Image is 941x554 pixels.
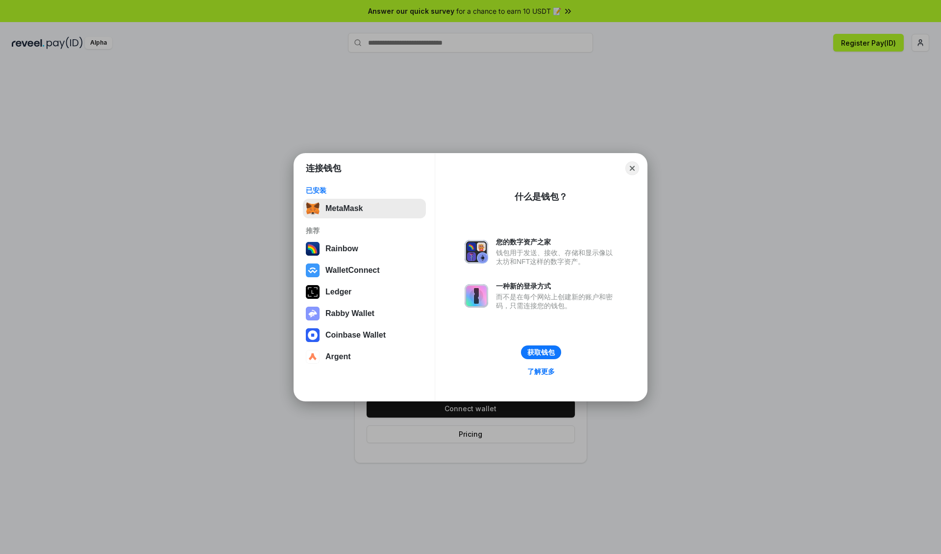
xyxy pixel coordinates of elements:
[306,226,423,235] div: 推荐
[303,239,426,259] button: Rainbow
[496,248,618,266] div: 钱包用于发送、接收、存储和显示像以太坊和NFT这样的数字资产。
[303,347,426,367] button: Argent
[306,350,320,364] img: svg+xml,%3Csvg%20width%3D%2228%22%20height%3D%2228%22%20viewBox%3D%220%200%2028%2028%22%20fill%3D...
[515,191,568,203] div: 什么是钱包？
[465,284,488,308] img: svg+xml,%3Csvg%20xmlns%3D%22http%3A%2F%2Fwww.w3.org%2F2000%2Fsvg%22%20fill%3D%22none%22%20viewBox...
[625,161,639,175] button: Close
[303,199,426,218] button: MetaMask
[527,367,555,376] div: 了解更多
[325,309,374,318] div: Rabby Wallet
[306,328,320,342] img: svg+xml,%3Csvg%20width%3D%2228%22%20height%3D%2228%22%20viewBox%3D%220%200%2028%2028%22%20fill%3D...
[325,331,386,340] div: Coinbase Wallet
[521,365,561,378] a: 了解更多
[306,307,320,320] img: svg+xml,%3Csvg%20xmlns%3D%22http%3A%2F%2Fwww.w3.org%2F2000%2Fsvg%22%20fill%3D%22none%22%20viewBox...
[325,266,380,275] div: WalletConnect
[521,345,561,359] button: 获取钱包
[496,237,618,246] div: 您的数字资产之家
[465,240,488,264] img: svg+xml,%3Csvg%20xmlns%3D%22http%3A%2F%2Fwww.w3.org%2F2000%2Fsvg%22%20fill%3D%22none%22%20viewBox...
[306,202,320,215] img: svg+xml,%3Csvg%20fill%3D%22none%22%20height%3D%2233%22%20viewBox%3D%220%200%2035%2033%22%20width%...
[306,186,423,195] div: 已安装
[303,261,426,280] button: WalletConnect
[496,282,618,290] div: 一种新的登录方式
[325,352,351,361] div: Argent
[306,264,320,277] img: svg+xml,%3Csvg%20width%3D%2228%22%20height%3D%2228%22%20viewBox%3D%220%200%2028%2028%22%20fill%3D...
[303,304,426,323] button: Rabby Wallet
[325,204,363,213] div: MetaMask
[303,325,426,345] button: Coinbase Wallet
[306,285,320,299] img: svg+xml,%3Csvg%20xmlns%3D%22http%3A%2F%2Fwww.w3.org%2F2000%2Fsvg%22%20width%3D%2228%22%20height%3...
[306,162,341,174] h1: 连接钱包
[527,348,555,357] div: 获取钱包
[325,244,358,253] div: Rainbow
[306,242,320,256] img: svg+xml,%3Csvg%20width%3D%22120%22%20height%3D%22120%22%20viewBox%3D%220%200%20120%20120%22%20fil...
[325,288,351,296] div: Ledger
[496,292,618,310] div: 而不是在每个网站上创建新的账户和密码，只需连接您的钱包。
[303,282,426,302] button: Ledger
